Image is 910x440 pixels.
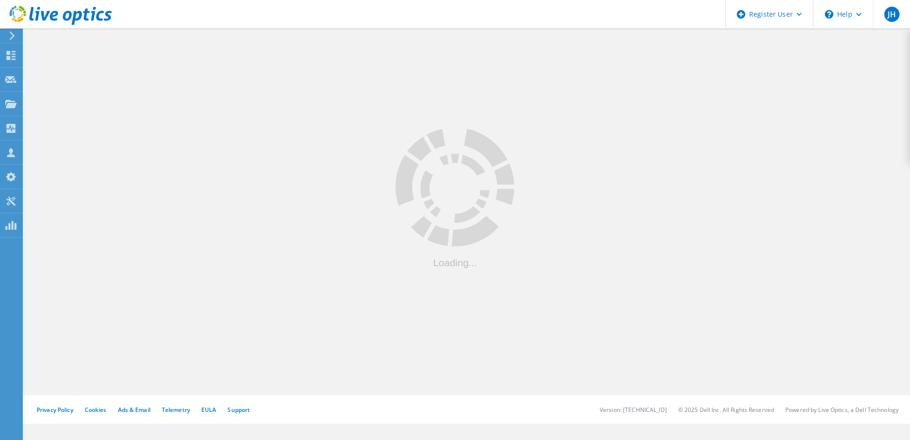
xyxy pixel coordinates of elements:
span: JH [888,10,896,18]
a: Live Optics Dashboard [10,20,112,27]
a: Ads & Email [118,406,150,414]
a: Support [227,406,250,414]
svg: \n [825,10,833,19]
div: Loading... [396,257,514,267]
li: Powered by Live Optics, a Dell Technology [785,406,899,414]
li: © 2025 Dell Inc. All Rights Reserved [678,406,774,414]
a: EULA [201,406,216,414]
a: Cookies [85,406,107,414]
a: Telemetry [162,406,190,414]
li: Version: [TECHNICAL_ID] [600,406,667,414]
a: Privacy Policy [37,406,73,414]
